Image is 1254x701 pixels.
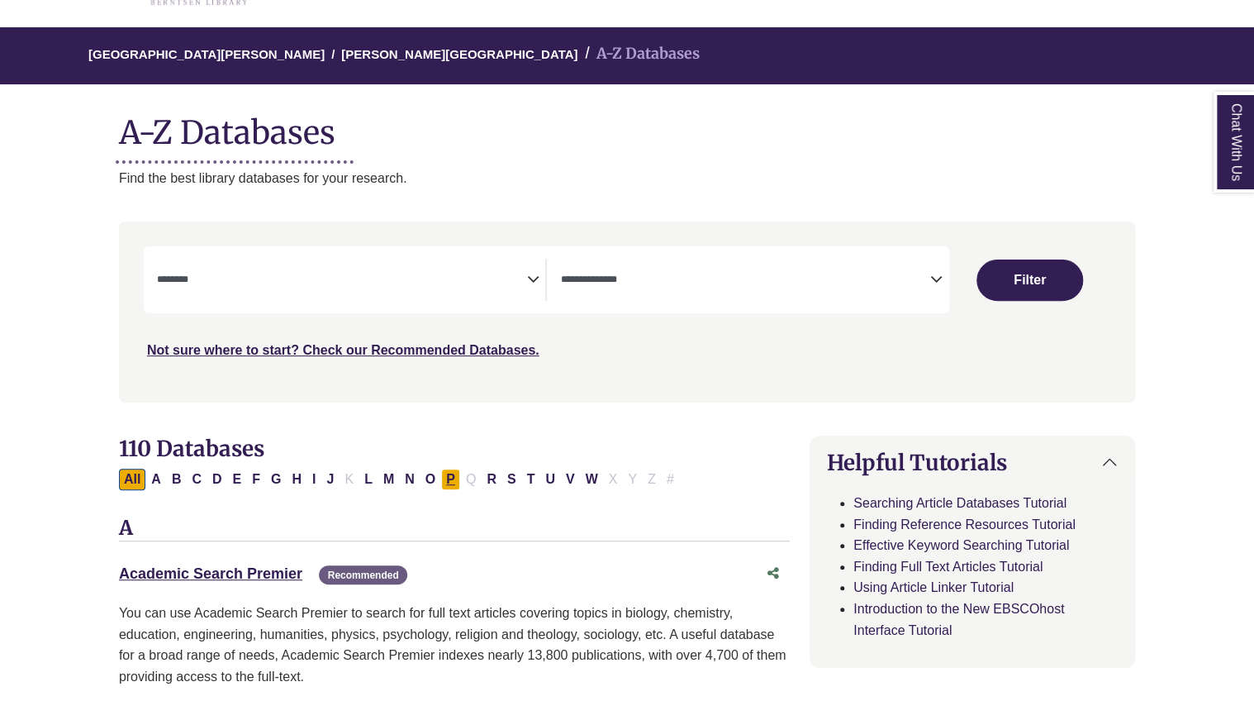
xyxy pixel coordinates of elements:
[853,602,1064,637] a: Introduction to the New EBSCOhost Interface Tutorial
[119,565,302,582] a: Academic Search Premier
[560,274,930,288] textarea: Search
[853,580,1014,594] a: Using Article Linker Tutorial
[119,471,681,485] div: Alpha-list to filter by first letter of database name
[757,558,790,589] button: Share this database
[88,45,325,61] a: [GEOGRAPHIC_DATA][PERSON_NAME]
[420,469,440,490] button: Filter Results O
[853,517,1076,532] a: Finding Reference Resources Tutorial
[228,469,247,490] button: Filter Results E
[378,469,399,490] button: Filter Results M
[147,343,539,357] a: Not sure where to start? Check our Recommended Databases.
[307,469,321,490] button: Filter Results I
[119,469,145,490] button: All
[119,101,1135,151] h1: A-Z Databases
[561,469,580,490] button: Filter Results V
[976,260,1082,301] button: Submit for Search Results
[540,469,560,490] button: Filter Results U
[441,469,460,490] button: Filter Results P
[577,42,699,66] li: A-Z Databases
[581,469,603,490] button: Filter Results W
[119,435,264,462] span: 110 Databases
[119,27,1135,84] nav: breadcrumb
[321,469,339,490] button: Filter Results J
[359,469,378,490] button: Filter Results L
[119,168,1135,189] p: Find the best library databases for your research.
[853,496,1066,510] a: Searching Article Databases Tutorial
[482,469,501,490] button: Filter Results R
[502,469,521,490] button: Filter Results S
[146,469,166,490] button: Filter Results A
[266,469,286,490] button: Filter Results G
[247,469,265,490] button: Filter Results F
[119,603,790,687] p: You can use Academic Search Premier to search for full text articles covering topics in biology, ...
[319,565,406,584] span: Recommended
[853,538,1069,552] a: Effective Keyword Searching Tutorial
[287,469,306,490] button: Filter Results H
[167,469,187,490] button: Filter Results B
[119,222,1135,402] nav: Search filters
[119,517,790,541] h3: A
[853,560,1043,574] a: Finding Full Text Articles Tutorial
[522,469,540,490] button: Filter Results T
[157,274,527,288] textarea: Search
[207,469,227,490] button: Filter Results D
[341,45,577,61] a: [PERSON_NAME][GEOGRAPHIC_DATA]
[187,469,207,490] button: Filter Results C
[400,469,420,490] button: Filter Results N
[810,436,1134,489] button: Helpful Tutorials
